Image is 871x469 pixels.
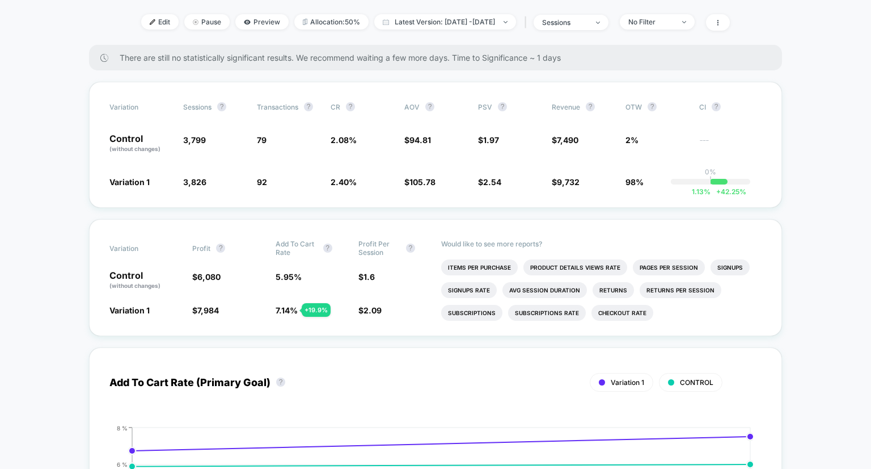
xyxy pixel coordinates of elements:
[552,177,580,187] span: $
[441,240,762,248] p: Would like to see more reports?
[709,176,712,185] p: |
[593,282,634,298] li: Returns
[109,271,181,290] p: Control
[483,135,499,145] span: 1.97
[363,272,375,282] span: 1.6
[404,135,431,145] span: $
[504,21,508,23] img: end
[331,135,357,145] span: 2.08 %
[331,177,357,187] span: 2.40 %
[441,305,502,321] li: Subscriptions
[478,177,501,187] span: $
[716,187,721,196] span: +
[680,378,713,387] span: CONTROL
[625,135,639,145] span: 2%
[586,102,595,111] button: ?
[358,305,382,315] span: $
[478,103,492,111] span: PSV
[682,21,686,23] img: end
[557,177,580,187] span: 9,732
[192,244,210,253] span: Profit
[363,305,382,315] span: 2.09
[183,177,206,187] span: 3,826
[711,187,746,196] span: 42.25 %
[193,19,198,25] img: end
[483,177,501,187] span: 2.54
[183,103,212,111] span: Sessions
[441,259,518,275] li: Items Per Purchase
[117,425,128,432] tspan: 8 %
[522,14,534,31] span: |
[640,282,721,298] li: Returns Per Session
[699,102,762,111] span: CI
[692,187,711,196] span: 1.13 %
[346,102,355,111] button: ?
[425,102,434,111] button: ?
[591,305,653,321] li: Checkout Rate
[109,102,172,111] span: Variation
[109,240,172,257] span: Variation
[235,14,289,30] span: Preview
[383,19,389,25] img: calendar
[331,103,340,111] span: CR
[303,19,307,25] img: rebalance
[358,240,400,257] span: Profit Per Session
[192,272,221,282] span: $
[323,244,332,253] button: ?
[257,103,298,111] span: Transactions
[508,305,586,321] li: Subscriptions Rate
[276,240,318,257] span: Add To Cart Rate
[197,272,221,282] span: 6,080
[552,135,578,145] span: $
[406,244,415,253] button: ?
[109,282,160,289] span: (without changes)
[699,137,762,153] span: ---
[523,259,627,275] li: Product Details Views Rate
[276,305,298,315] span: 7.14 %
[294,14,369,30] span: Allocation: 50%
[109,305,150,315] span: Variation 1
[502,282,587,298] li: Avg Session Duration
[120,53,759,62] span: There are still no statistically significant results. We recommend waiting a few more days . Time...
[596,22,600,24] img: end
[409,177,435,187] span: 105.78
[304,102,313,111] button: ?
[150,19,155,25] img: edit
[184,14,230,30] span: Pause
[358,272,375,282] span: $
[404,177,435,187] span: $
[552,103,580,111] span: Revenue
[109,145,160,152] span: (without changes)
[711,259,750,275] li: Signups
[276,378,285,387] button: ?
[197,305,219,315] span: 7,984
[109,134,172,153] p: Control
[257,177,267,187] span: 92
[409,135,431,145] span: 94.81
[404,103,420,111] span: AOV
[183,135,206,145] span: 3,799
[705,167,716,176] p: 0%
[478,135,499,145] span: $
[217,102,226,111] button: ?
[628,18,674,26] div: No Filter
[257,135,267,145] span: 79
[625,177,644,187] span: 98%
[611,378,644,387] span: Variation 1
[192,305,219,315] span: $
[648,102,657,111] button: ?
[557,135,578,145] span: 7,490
[498,102,507,111] button: ?
[216,244,225,253] button: ?
[117,461,128,468] tspan: 6 %
[542,18,587,27] div: sessions
[302,303,331,317] div: + 19.9 %
[141,14,179,30] span: Edit
[441,282,497,298] li: Signups Rate
[625,102,688,111] span: OTW
[109,177,150,187] span: Variation 1
[276,272,302,282] span: 5.95 %
[374,14,516,30] span: Latest Version: [DATE] - [DATE]
[712,102,721,111] button: ?
[633,259,705,275] li: Pages Per Session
